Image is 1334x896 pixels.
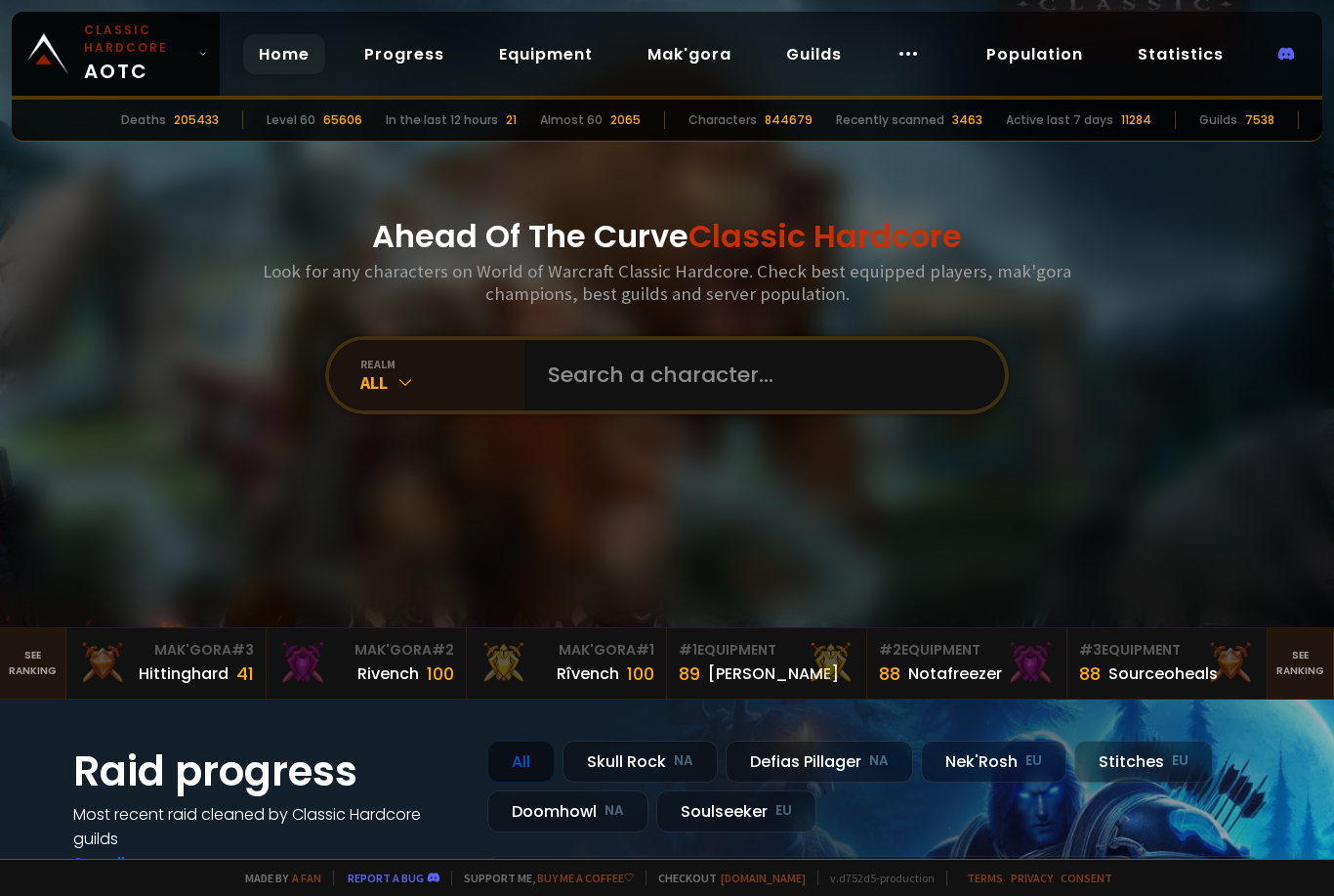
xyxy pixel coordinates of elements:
div: Doomhowl [487,790,648,832]
a: Statistics [1122,34,1239,74]
a: Home [243,34,325,74]
span: Made by [233,871,321,885]
div: In the last 12 hours [386,111,498,129]
div: 65606 [323,111,362,129]
div: 2065 [610,111,641,129]
a: Terms [967,871,1003,885]
div: Stitches [1074,741,1213,783]
div: Sourceoheals [1108,661,1218,686]
div: 205433 [174,111,219,129]
a: Progress [349,34,460,74]
div: Skull Rock [563,741,718,783]
div: Equipment [679,640,855,661]
a: Privacy [1011,871,1053,885]
a: Buy me a coffee [537,871,634,885]
div: Mak'Gora [278,640,454,661]
span: Checkout [646,871,806,885]
a: #3Equipment88Sourceoheals [1067,628,1268,699]
a: Classic HardcoreAOTC [12,12,220,96]
div: 41 [236,661,254,687]
div: Mak'Gora [479,640,654,661]
span: # 3 [231,640,254,660]
div: Recently scanned [836,111,944,129]
a: Guilds [771,34,857,74]
div: Guilds [1199,111,1237,129]
small: NA [604,801,624,821]
h1: Ahead Of The Curve [372,213,962,260]
div: 11284 [1121,111,1151,129]
a: Population [971,34,1099,74]
span: Classic Hardcore [688,214,962,258]
div: 88 [879,661,900,687]
div: All [360,371,524,394]
a: Equipment [483,34,608,74]
small: EU [1025,751,1042,771]
input: Search a character... [536,340,981,410]
a: [DOMAIN_NAME] [721,871,806,885]
div: Almost 60 [540,111,603,129]
h1: Raid progress [73,741,464,802]
h4: Most recent raid cleaned by Classic Hardcore guilds [73,802,464,851]
div: 7538 [1245,111,1274,129]
a: Consent [1061,871,1112,885]
small: EU [775,801,792,821]
div: 3463 [952,111,982,129]
a: a fan [292,871,321,885]
div: 100 [627,661,654,687]
div: Equipment [879,640,1055,661]
small: Classic Hardcore [84,21,190,57]
div: Mak'Gora [78,640,254,661]
span: # 2 [432,640,454,660]
a: Mak'Gora#2Rivench100 [267,628,467,699]
span: v. d752d5 - production [817,871,935,885]
span: # 1 [636,640,654,660]
div: Hittinghard [139,661,229,686]
div: Rivench [357,661,419,686]
small: EU [1172,751,1188,771]
h3: Look for any characters on World of Warcraft Classic Hardcore. Check best equipped players, mak'g... [255,260,1079,305]
small: NA [869,751,889,771]
div: Notafreezer [908,661,1002,686]
a: Mak'Gora#1Rîvench100 [467,628,667,699]
a: #2Equipment88Notafreezer [867,628,1067,699]
div: Defias Pillager [726,741,913,783]
div: 89 [679,661,700,687]
span: AOTC [84,21,190,86]
div: 100 [427,661,454,687]
div: Rîvench [557,661,619,686]
span: # 3 [1079,640,1102,660]
small: NA [674,751,693,771]
div: Equipment [1079,640,1255,661]
div: Characters [688,111,757,129]
div: Active last 7 days [1006,111,1113,129]
div: [PERSON_NAME] [708,661,839,686]
a: Mak'Gora#3Hittinghard41 [66,628,267,699]
span: Support me, [451,871,634,885]
a: Mak'gora [632,34,747,74]
a: Report a bug [348,871,424,885]
a: See all progress [73,852,200,875]
a: Seeranking [1268,628,1334,699]
div: realm [360,357,524,371]
div: 844679 [765,111,813,129]
span: # 1 [679,640,697,660]
div: 21 [506,111,517,129]
div: 88 [1079,661,1101,687]
div: All [487,741,555,783]
a: #1Equipment89[PERSON_NAME] [667,628,867,699]
div: Soulseeker [656,790,816,832]
div: Deaths [121,111,166,129]
div: Level 60 [267,111,315,129]
span: # 2 [879,640,901,660]
div: Nek'Rosh [921,741,1066,783]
